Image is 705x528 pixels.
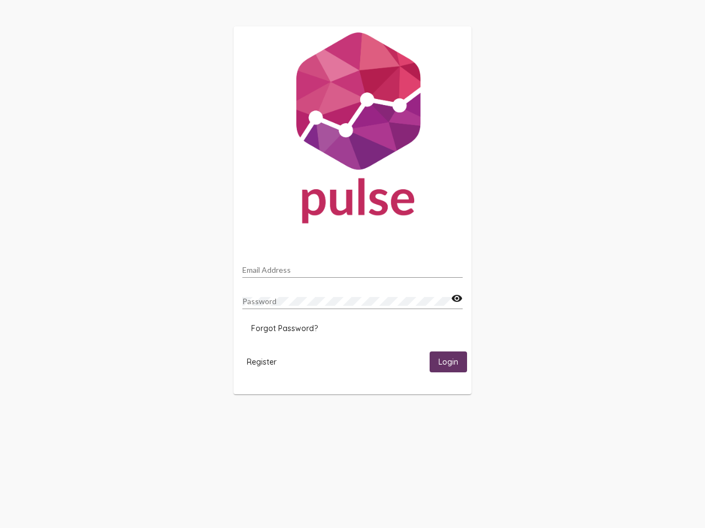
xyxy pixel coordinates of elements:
[247,357,276,367] span: Register
[238,351,285,372] button: Register
[451,292,463,305] mat-icon: visibility
[251,323,318,333] span: Forgot Password?
[242,318,327,338] button: Forgot Password?
[438,358,458,367] span: Login
[234,26,471,234] img: Pulse For Good Logo
[430,351,467,372] button: Login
